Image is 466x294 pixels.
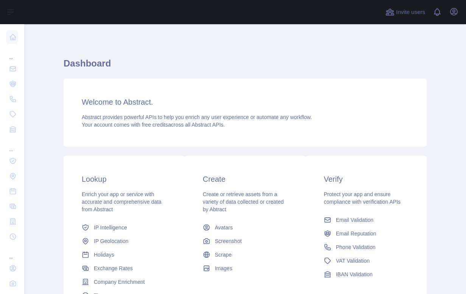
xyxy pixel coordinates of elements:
span: Phone Validation [336,243,376,251]
a: Avatars [200,221,290,234]
a: IP Geolocation [79,234,169,248]
div: ... [6,245,18,260]
h3: Create [203,174,287,184]
a: Scrape [200,248,290,262]
h3: Lookup [82,174,166,184]
a: VAT Validation [321,254,412,268]
span: Holidays [94,251,114,258]
span: Scrape [215,251,231,258]
a: Holidays [79,248,169,262]
a: Email Validation [321,213,412,227]
button: Invite users [384,6,427,18]
a: IP Intelligence [79,221,169,234]
a: Screenshot [200,234,290,248]
span: VAT Validation [336,257,370,265]
a: IBAN Validation [321,268,412,281]
span: Protect your app and ensure compliance with verification APIs [324,191,401,205]
span: Company Enrichment [94,278,145,286]
h3: Welcome to Abstract. [82,97,409,107]
div: ... [6,138,18,153]
span: Invite users [396,8,425,17]
span: IP Intelligence [94,224,127,231]
a: Company Enrichment [79,275,169,289]
span: Your account comes with across all Abstract APIs. [82,122,225,128]
a: Phone Validation [321,240,412,254]
div: ... [6,45,18,60]
span: Email Validation [336,216,373,224]
span: Create or retrieve assets from a variety of data collected or created by Abtract [203,191,284,212]
span: IP Geolocation [94,237,129,245]
a: Images [200,262,290,275]
span: Screenshot [215,237,242,245]
span: Enrich your app or service with accurate and comprehensive data from Abstract [82,191,162,212]
h1: Dashboard [64,57,427,76]
a: Email Reputation [321,227,412,240]
span: free credits [142,122,168,128]
span: Avatars [215,224,233,231]
a: Exchange Rates [79,262,169,275]
span: Email Reputation [336,230,376,237]
span: Images [215,265,232,272]
span: IBAN Validation [336,271,373,278]
h3: Verify [324,174,409,184]
span: Exchange Rates [94,265,133,272]
span: Abstract provides powerful APIs to help you enrich any user experience or automate any workflow. [82,114,312,120]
